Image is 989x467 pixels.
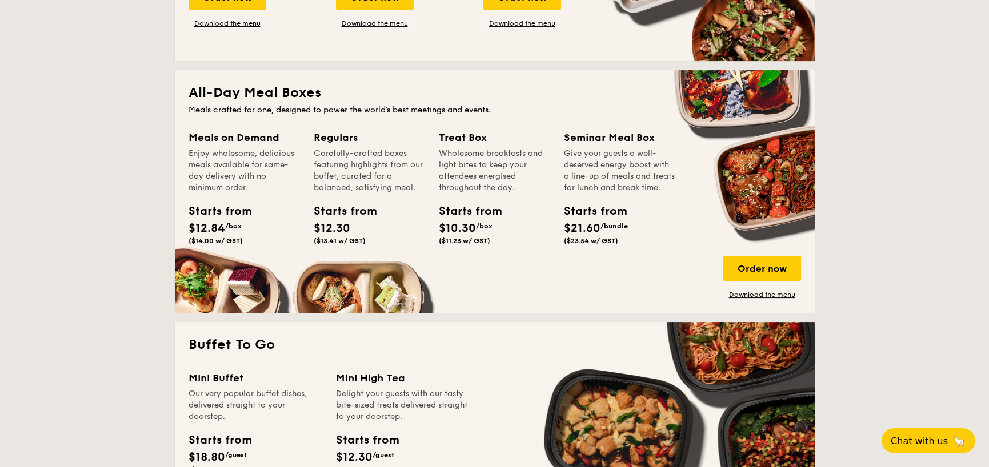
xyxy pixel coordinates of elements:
[336,19,414,28] a: Download the menu
[336,432,398,449] div: Starts from
[439,148,550,194] div: Wholesome breakfasts and light bites to keep your attendees energised throughout the day.
[314,148,425,194] div: Carefully-crafted boxes featuring highlights from our buffet, curated for a balanced, satisfying ...
[189,370,322,386] div: Mini Buffet
[439,130,550,146] div: Treat Box
[225,451,247,459] span: /guest
[564,222,600,235] span: $21.60
[600,222,628,230] span: /bundle
[189,450,225,464] span: $18.80
[336,370,470,386] div: Mini High Tea
[439,237,490,245] span: ($11.23 w/ GST)
[189,130,300,146] div: Meals on Demand
[189,388,322,422] div: Our very popular buffet dishes, delivered straight to your doorstep.
[189,148,300,194] div: Enjoy wholesome, delicious meals available for same-day delivery with no minimum order.
[314,130,425,146] div: Regulars
[225,222,242,230] span: /box
[564,237,618,245] span: ($23.54 w/ GST)
[476,222,493,230] span: /box
[336,388,470,422] div: Delight your guests with our tasty bite-sized treats delivered straight to your doorstep.
[564,130,675,146] div: Seminar Meal Box
[336,450,373,464] span: $12.30
[882,428,975,453] button: Chat with us🦙
[314,203,365,220] div: Starts from
[723,256,801,281] div: Order now
[439,222,476,235] span: $10.30
[314,222,350,235] span: $12.30
[952,434,966,448] span: 🦙
[189,222,225,235] span: $12.84
[723,290,801,299] a: Download the menu
[314,237,366,245] span: ($13.41 w/ GST)
[189,203,240,220] div: Starts from
[189,336,801,354] h2: Buffet To Go
[564,148,675,194] div: Give your guests a well-deserved energy boost with a line-up of meals and treats for lunch and br...
[564,203,615,220] div: Starts from
[189,84,801,102] h2: All-Day Meal Boxes
[189,19,266,28] a: Download the menu
[483,19,561,28] a: Download the menu
[189,104,801,116] div: Meals crafted for one, designed to power the world's best meetings and events.
[439,203,490,220] div: Starts from
[373,451,394,459] span: /guest
[189,432,251,449] div: Starts from
[891,436,948,446] span: Chat with us
[189,237,243,245] span: ($14.00 w/ GST)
